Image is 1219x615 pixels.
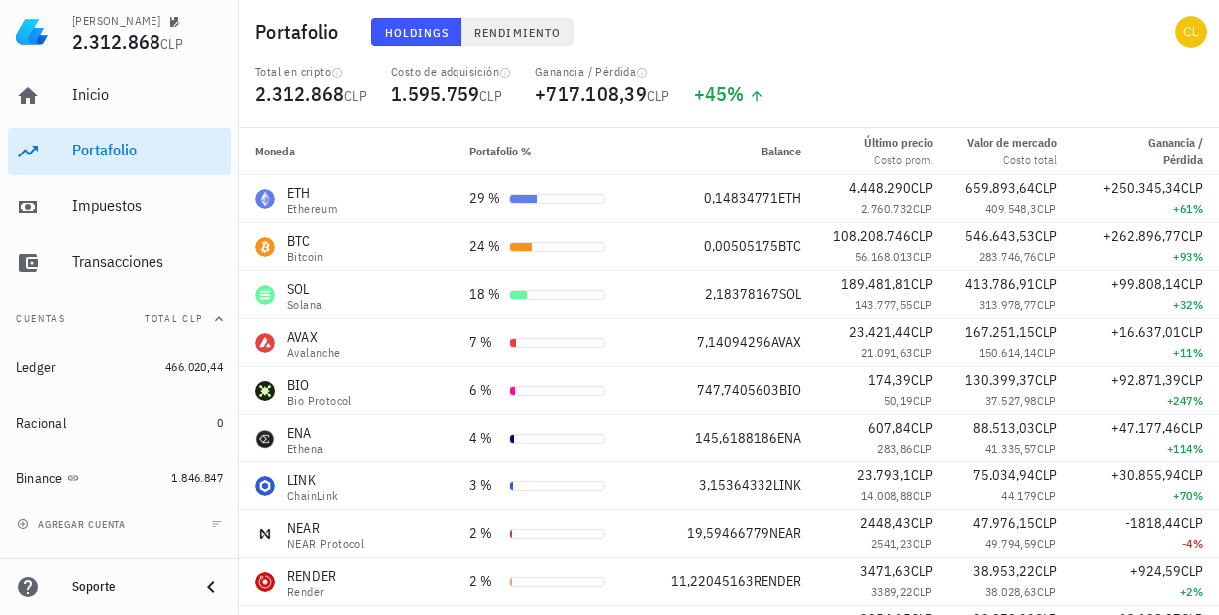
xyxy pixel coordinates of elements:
span: CLP [913,393,933,408]
div: Último precio [864,134,933,152]
span: 409.548,3 [985,201,1037,216]
span: 23.793,1 [857,466,911,484]
div: Racional [16,415,66,432]
div: 2 % [469,523,501,544]
span: CLP [911,323,933,341]
div: Costo prom. [864,152,933,169]
span: CLP [1035,179,1057,197]
div: Render [287,586,337,598]
div: 18 % [469,284,501,305]
span: 607,84 [868,419,911,437]
div: ETH-icon [255,189,275,209]
span: CLP [1035,371,1057,389]
span: % [1193,345,1203,360]
span: CLP [911,562,933,580]
span: CLP [911,275,933,293]
span: +99.808,14 [1111,275,1181,293]
span: 2541,23 [871,536,913,551]
span: CLP [911,227,933,245]
span: CLP [1181,514,1203,532]
span: 150.614,14 [979,345,1037,360]
div: BIO [287,375,352,395]
span: +92.871,39 [1111,371,1181,389]
span: CLP [1181,323,1203,341]
div: +45 [694,84,764,104]
span: CLP [913,584,933,599]
div: Ethena [287,443,323,455]
span: 19,59466779 [687,524,769,542]
span: 38.953,22 [973,562,1035,580]
span: 2.312.868 [255,80,344,107]
span: 88.513,03 [973,419,1035,437]
span: CLP [1181,275,1203,293]
span: 167.251,15 [965,323,1035,341]
span: 23.421,44 [849,323,911,341]
span: CLP [647,87,670,105]
div: NEAR-icon [255,524,275,544]
span: 283,86 [877,441,912,456]
span: +717.108,39 [535,80,647,107]
div: Bitcoin [287,251,324,263]
span: CLP [344,87,367,105]
span: CLP [913,536,933,551]
span: CLP [1181,371,1203,389]
span: CLP [1035,466,1057,484]
span: 3,15364332 [699,476,773,494]
span: +924,59 [1130,562,1181,580]
span: +262.896,77 [1103,227,1181,245]
span: % [1193,297,1203,312]
span: CLP [1037,584,1057,599]
div: +70 [1088,486,1203,506]
span: Portafolio % [469,144,532,158]
span: SOL [779,285,801,303]
span: CLP [911,179,933,197]
span: % [1193,584,1203,599]
span: 47.976,15 [973,514,1035,532]
button: agregar cuenta [12,514,135,534]
span: 0 [217,415,223,430]
div: NEAR Protocol [287,538,364,550]
div: Inicio [72,85,223,104]
span: 41.335,57 [985,441,1037,456]
span: CLP [913,345,933,360]
button: CuentasTotal CLP [8,295,231,343]
span: BIO [779,381,801,399]
span: Ganancia / Pérdida [1148,135,1203,168]
div: LINK [287,470,339,490]
div: 29 % [469,188,501,209]
div: 6 % [469,380,501,401]
span: 2,18378167 [705,285,779,303]
div: 4 % [469,428,501,449]
span: 143.777,55 [855,297,913,312]
span: +47.177,46 [1111,419,1181,437]
div: +114 [1088,439,1203,459]
span: % [1193,441,1203,456]
span: 49.794,59 [985,536,1037,551]
div: RENDER [287,566,337,586]
span: RENDER [754,572,801,590]
div: [PERSON_NAME] [72,13,160,29]
span: CLP [1035,514,1057,532]
span: BTC [778,237,801,255]
span: 466.020,44 [165,359,223,374]
div: ENA [287,423,323,443]
span: CLP [1035,275,1057,293]
span: % [727,80,744,107]
span: AVAX [771,333,801,351]
div: AVAX [287,327,341,347]
span: 37.527,98 [985,393,1037,408]
span: LINK [773,476,801,494]
span: CLP [1181,227,1203,245]
div: Portafolio [72,141,223,159]
div: ChainLink [287,490,339,502]
span: 283.746,76 [979,249,1037,264]
div: SOL-icon [255,285,275,305]
img: LedgiFi [16,16,48,48]
div: BTC-icon [255,237,275,257]
span: Moneda [255,144,295,158]
div: +2 [1088,582,1203,602]
span: 4.448.290 [849,179,911,197]
span: Rendimiento [473,25,561,40]
span: 189.481,81 [841,275,911,293]
a: Impuestos [8,183,231,231]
